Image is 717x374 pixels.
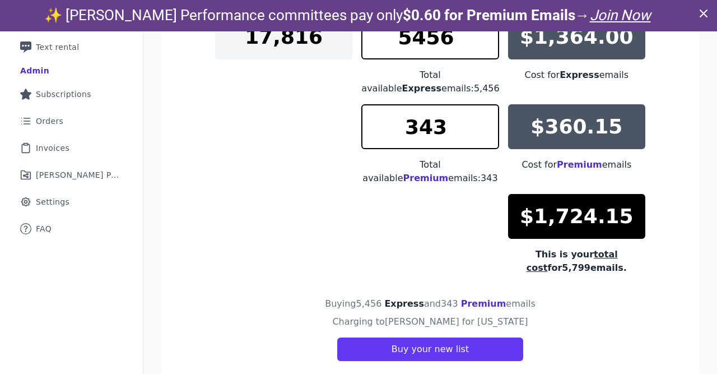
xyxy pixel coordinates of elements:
span: Orders [36,116,63,127]
p: $360.15 [530,116,622,138]
button: Buy your new list [337,338,523,361]
div: Cost for emails [508,158,645,172]
div: Total available emails: 343 [361,158,499,185]
span: Subscriptions [36,89,91,100]
p: 17,816 [245,26,323,48]
div: This is your for 5,799 emails. [508,248,645,275]
a: FAQ [9,216,134,241]
a: Invoices [9,136,134,160]
h4: Buying 5,456 and 343 emails [325,297,536,311]
div: Total available emails: 5,456 [361,68,499,95]
span: Invoices [36,142,69,154]
h4: Charging to [PERSON_NAME] for [US_STATE] [332,315,528,329]
div: Cost for emails [508,68,645,82]
span: Premium [461,298,506,309]
span: Settings [36,196,69,207]
a: Orders [9,109,134,133]
div: Admin [20,65,49,76]
span: Express [384,298,424,309]
span: FAQ [36,223,52,234]
span: [PERSON_NAME] Performance [36,169,120,181]
a: Subscriptions [9,82,134,107]
p: $1,724.15 [520,205,634,228]
a: Text rental [9,35,134,59]
a: Settings [9,190,134,214]
span: Premium [403,173,449,183]
a: [PERSON_NAME] Performance [9,163,134,187]
span: Express [402,83,442,94]
span: Text rental [36,41,80,53]
span: Premium [557,159,602,170]
span: Express [560,70,599,80]
p: $1,364.00 [520,26,634,48]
